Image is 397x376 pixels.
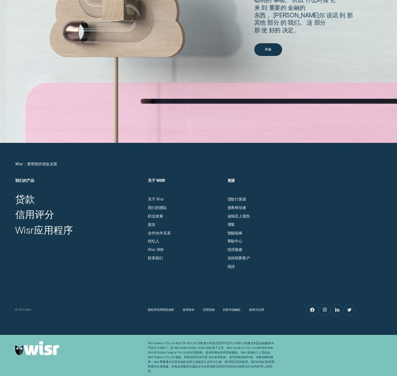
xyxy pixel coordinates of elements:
font: 好的 [269,26,280,33]
font: © 2025 Wisr [15,308,31,312]
a: 叽叽喳喳 [344,304,355,315]
font: 我们的产品 [15,178,34,183]
a: 支持弱势客户 [228,256,250,260]
font: 使 [261,26,267,33]
font: 其他 [254,19,266,26]
img: 维斯尔 [15,341,59,355]
a: 开始 [254,43,282,56]
font: 到 [339,11,345,19]
a: 贷款计算器 [228,197,247,201]
font: 使用条款 [183,308,194,312]
a: 投诉 [228,264,235,269]
font: 来 [254,4,260,11]
font: 决定。 [282,26,300,33]
a: 经纪人 [148,239,159,243]
a: 合作伙伴关系 [148,231,170,235]
font: 我们。 [288,19,305,26]
font: 重要的 [269,4,286,11]
a: Instagram [319,304,330,315]
font: 到 [261,4,267,11]
a: 债务终结者 [228,205,247,210]
a: 关于 Wisr [148,197,164,201]
font: Wisr Finance Pty Ltd ACN 119 503 221 持有澳大利亚信贷许可证号 458572 和澳大利亚金融服务许可证号 458572，是 Wisr Limited (ASX... [148,342,275,373]
h2: 我们的产品 [15,178,143,197]
a: 使用条款 [183,308,194,312]
a: LinkedIn [331,304,342,315]
a: Wisr：更明智的资金决策 [15,162,57,166]
a: 职业发展 [148,214,163,218]
a: 联系我们 [148,256,163,260]
a: 博客 [228,222,235,227]
font: 资源 [228,178,235,183]
a: 经济困难 [228,247,243,252]
a: 信用评分 [15,208,54,220]
font: 说话 [326,11,338,19]
a: 股东 [148,222,155,227]
font: 部分 [314,19,326,26]
a: Facebook [307,304,318,315]
a: 智能指南 [228,231,243,235]
font: 东西， [254,11,272,19]
font: 隐私和信用报告政策 [148,308,174,312]
a: 我们的团队 [148,205,167,210]
font: 那 [254,26,260,33]
a: 帮助中心 [228,239,243,243]
font: 部分 [267,19,279,26]
font: 目标市场确定 [223,308,241,312]
a: Wisr 评价 [148,247,164,252]
font: [PERSON_NAME]尔 [273,11,325,19]
a: 金钱至上报告 [228,214,250,218]
font: 这 [307,19,313,26]
a: 政策与治理 [249,308,264,312]
font: 的 [280,19,286,26]
font: 金融的 [288,4,305,11]
font: 关于 Wisr [148,178,165,183]
a: 目标市场确定 [223,308,241,312]
font: 政策与治理 [249,308,264,312]
a: 贷款 [15,193,35,205]
font: Wisr应用程序 [15,224,73,236]
font: 信用指南 [203,308,215,312]
a: 信用指南 [203,308,215,312]
a: Wisr应用程序 [15,224,73,236]
h2: 资源 [228,178,303,197]
a: 隐私和信用报告政策 [148,308,174,312]
h2: 关于 Wisr [148,178,223,197]
font: 那 [347,11,353,19]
